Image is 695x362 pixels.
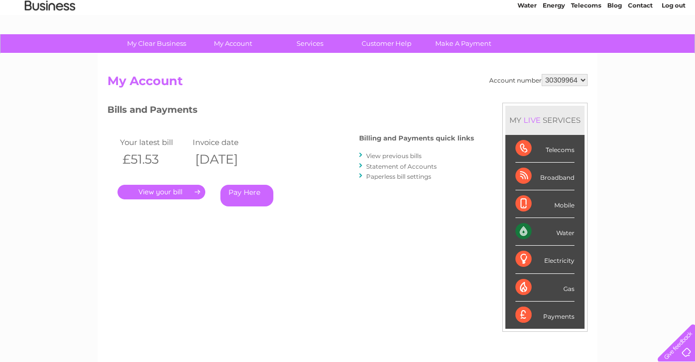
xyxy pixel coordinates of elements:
a: . [118,185,205,199]
a: Contact [628,43,653,50]
a: Pay Here [220,185,273,206]
a: Energy [543,43,565,50]
img: logo.png [24,26,76,57]
th: £51.53 [118,149,190,170]
a: My Account [192,34,275,53]
a: Paperless bill settings [366,173,431,180]
a: Log out [662,43,685,50]
td: Invoice date [190,135,263,149]
div: Clear Business is a trading name of Verastar Limited (registered in [GEOGRAPHIC_DATA] No. 3667643... [110,6,587,49]
a: Water [517,43,537,50]
div: Account number [489,74,588,86]
div: Telecoms [515,135,574,163]
div: MY SERVICES [505,106,585,134]
div: Gas [515,274,574,302]
h4: Billing and Payments quick links [359,134,474,142]
div: Electricity [515,246,574,273]
div: LIVE [522,115,543,125]
th: [DATE] [190,149,263,170]
div: Water [515,218,574,246]
div: Broadband [515,163,574,190]
a: Services [268,34,352,53]
a: Statement of Accounts [366,163,437,170]
h3: Bills and Payments [107,103,474,120]
a: Telecoms [571,43,601,50]
div: Mobile [515,190,574,218]
a: Customer Help [345,34,428,53]
a: Make A Payment [422,34,505,53]
td: Your latest bill [118,135,190,149]
div: Payments [515,302,574,329]
a: Blog [607,43,622,50]
h2: My Account [107,74,588,93]
a: View previous bills [366,152,422,160]
a: My Clear Business [115,34,198,53]
a: 0333 014 3131 [505,5,574,18]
